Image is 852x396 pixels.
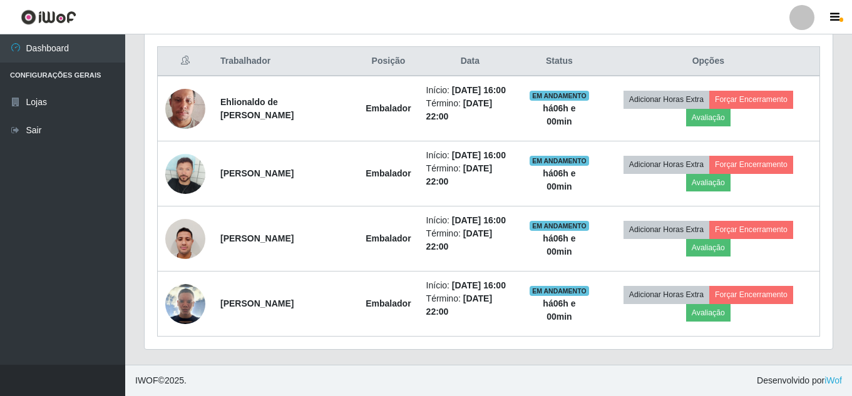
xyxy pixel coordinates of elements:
[165,154,205,194] img: 1707142945226.jpeg
[21,9,76,25] img: CoreUI Logo
[220,168,294,178] strong: [PERSON_NAME]
[530,156,589,166] span: EM ANDAMENTO
[543,103,575,126] strong: há 06 h e 00 min
[624,91,709,108] button: Adicionar Horas Extra
[366,168,411,178] strong: Embalador
[543,233,575,256] strong: há 06 h e 00 min
[709,286,793,303] button: Forçar Encerramento
[543,298,575,322] strong: há 06 h e 00 min
[686,304,731,322] button: Avaliação
[366,103,411,113] strong: Embalador
[452,280,506,290] time: [DATE] 16:00
[452,85,506,95] time: [DATE] 16:00
[165,73,205,145] img: 1675087680149.jpeg
[220,97,294,120] strong: Ehlionaldo de [PERSON_NAME]
[366,233,411,243] strong: Embalador
[686,239,731,256] button: Avaliação
[165,284,205,324] img: 1753462456105.jpeg
[426,227,515,253] li: Término:
[426,97,515,123] li: Término:
[426,292,515,318] li: Término:
[135,374,187,387] span: © 2025 .
[624,286,709,303] button: Adicionar Horas Extra
[824,375,842,385] a: iWof
[686,109,731,126] button: Avaliação
[543,168,575,191] strong: há 06 h e 00 min
[165,212,205,265] img: 1749045235898.jpeg
[530,221,589,231] span: EM ANDAMENTO
[426,162,515,188] li: Término:
[366,298,411,308] strong: Embalador
[426,149,515,162] li: Início:
[709,221,793,238] button: Forçar Encerramento
[135,375,158,385] span: IWOF
[419,47,522,76] th: Data
[213,47,358,76] th: Trabalhador
[452,215,506,225] time: [DATE] 16:00
[530,286,589,296] span: EM ANDAMENTO
[426,279,515,292] li: Início:
[358,47,418,76] th: Posição
[220,233,294,243] strong: [PERSON_NAME]
[624,221,709,238] button: Adicionar Horas Extra
[624,156,709,173] button: Adicionar Horas Extra
[686,174,731,191] button: Avaliação
[452,150,506,160] time: [DATE] 16:00
[521,47,597,76] th: Status
[426,214,515,227] li: Início:
[709,91,793,108] button: Forçar Encerramento
[220,298,294,308] strong: [PERSON_NAME]
[426,84,515,97] li: Início:
[597,47,820,76] th: Opções
[709,156,793,173] button: Forçar Encerramento
[757,374,842,387] span: Desenvolvido por
[530,91,589,101] span: EM ANDAMENTO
